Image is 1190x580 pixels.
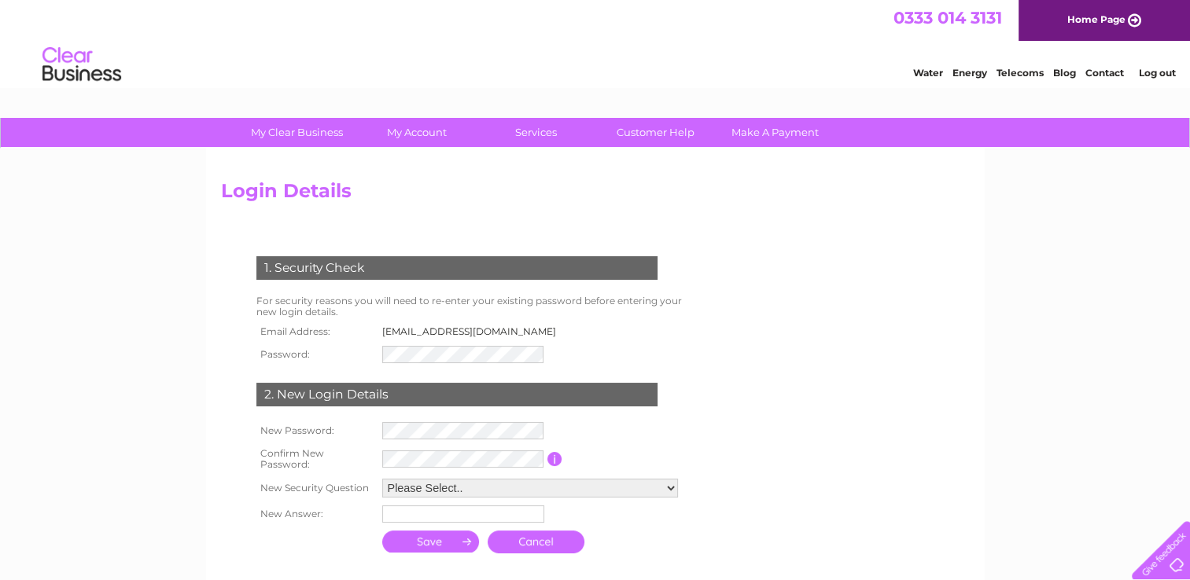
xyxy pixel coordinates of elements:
[378,321,569,342] td: [EMAIL_ADDRESS][DOMAIN_NAME]
[382,530,480,552] input: Submit
[952,67,987,79] a: Energy
[252,475,378,501] th: New Security Question
[252,292,699,321] td: For security reasons you will need to re-enter your existing password before entering your new lo...
[1085,67,1124,79] a: Contact
[710,118,840,147] a: Make A Payment
[232,118,362,147] a: My Clear Business
[252,443,378,475] th: Confirm New Password:
[997,67,1044,79] a: Telecoms
[547,452,562,466] input: Information
[471,118,601,147] a: Services
[352,118,481,147] a: My Account
[221,180,970,210] h2: Login Details
[252,321,378,342] th: Email Address:
[591,118,720,147] a: Customer Help
[1138,67,1175,79] a: Log out
[488,530,584,553] a: Cancel
[913,67,943,79] a: Water
[252,418,378,443] th: New Password:
[252,342,378,367] th: Password:
[893,8,1002,28] a: 0333 014 3131
[42,41,122,89] img: logo.png
[224,9,967,76] div: Clear Business is a trading name of Verastar Limited (registered in [GEOGRAPHIC_DATA] No. 3667643...
[256,256,658,280] div: 1. Security Check
[256,383,658,406] div: 2. New Login Details
[1053,67,1076,79] a: Blog
[252,501,378,527] th: New Answer:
